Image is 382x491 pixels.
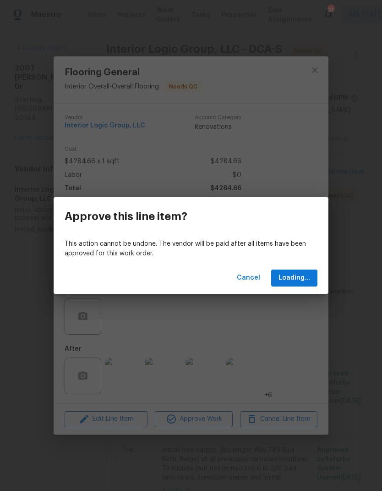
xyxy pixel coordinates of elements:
button: Loading... [271,270,317,287]
h3: Approve this line item? [65,210,187,223]
span: Loading... [278,272,310,284]
span: Cancel [237,272,260,284]
button: Cancel [233,270,264,287]
p: This action cannot be undone. The vendor will be paid after all items have been approved for this... [65,239,317,259]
